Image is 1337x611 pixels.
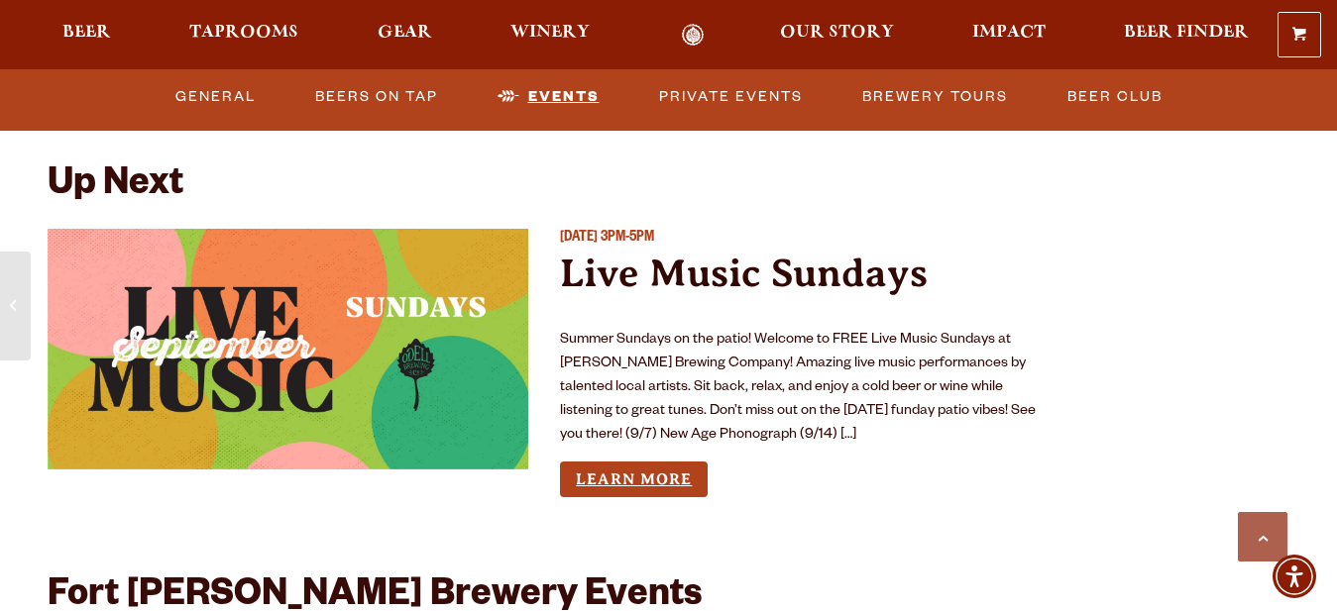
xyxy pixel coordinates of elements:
a: Beer Club [1059,74,1170,120]
a: Beer [50,24,124,47]
p: Summer Sundays on the patio! Welcome to FREE Live Music Sundays at [PERSON_NAME] Brewing Company!... [560,329,1041,448]
span: Gear [378,25,432,41]
a: Beers on Tap [307,74,446,120]
a: Impact [959,24,1058,47]
a: Events [490,74,608,120]
a: Our Story [767,24,907,47]
a: View event details [48,229,528,469]
a: Brewery Tours [854,74,1016,120]
a: Private Events [651,74,811,120]
span: Our Story [780,25,894,41]
a: Scroll to top [1238,512,1287,561]
a: Live Music Sundays [560,251,928,295]
span: Winery [510,25,590,41]
a: General [167,74,264,120]
a: Gear [365,24,445,47]
a: Learn more about Live Music Sundays [560,461,708,498]
div: Accessibility Menu [1273,555,1316,598]
a: Taprooms [176,24,311,47]
span: Beer Finder [1124,25,1249,41]
span: Impact [972,25,1046,41]
span: Beer [62,25,111,41]
span: [DATE] [560,231,598,247]
span: Taprooms [189,25,298,41]
h2: Up Next [48,165,183,209]
span: 3PM-5PM [601,231,654,247]
a: Beer Finder [1111,24,1262,47]
a: Winery [498,24,603,47]
a: Odell Home [656,24,730,47]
